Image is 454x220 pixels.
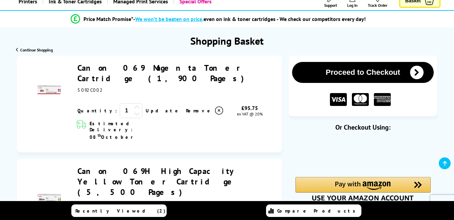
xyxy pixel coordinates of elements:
a: Recently Viewed (2) [71,204,167,217]
h1: Shopping Basket [190,34,264,47]
a: Continue Shopping [16,47,53,52]
img: VISA [330,93,347,106]
img: Canon 069H High Capacity Yellow Toner Cartridge (5,500 Pages) [37,186,61,210]
span: Log In [347,3,358,8]
span: Recently Viewed (2) [75,208,166,214]
span: Estimated Delivery: 08 October [90,120,155,140]
a: Canon 069H High Capacity Yellow Toner Cartridge (5,500 Pages) [77,166,239,197]
iframe: PayPal [295,142,431,166]
div: Or Checkout Using: [289,123,437,132]
img: American Express [374,93,391,106]
img: Canon 069 Magenta Toner Cartridge (1,900 Pages) [37,78,61,102]
span: ex VAT @ 20% [237,111,263,116]
a: Update [146,108,181,114]
div: Amazon Pay - Use your Amazon account [295,177,431,201]
div: - even on ink & toner cartridges - We check our competitors every day! [133,16,366,22]
a: Delete item from your basket [186,106,224,116]
sup: th [98,133,101,138]
li: modal_Promise [3,13,433,25]
span: Price Match Promise* [83,16,133,22]
span: Support [324,3,337,8]
a: Compare Products [266,204,361,217]
span: Compare Products [277,208,359,214]
span: 5092C002 [77,87,103,93]
span: Quantity: [77,108,117,114]
a: Canon 069 Magenta Toner Cartridge (1,900 Pages) [77,63,248,84]
img: MASTER CARD [352,93,369,106]
span: Continue Shopping [20,47,53,52]
span: Remove [186,108,213,114]
span: We won’t be beaten on price, [135,16,204,22]
div: £95.75 [224,105,275,111]
button: Proceed to Checkout [292,62,433,83]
